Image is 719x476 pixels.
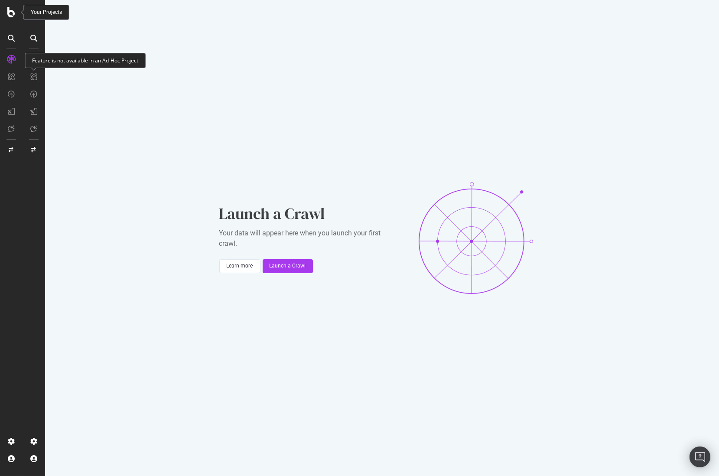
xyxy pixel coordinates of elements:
div: Launch a Crawl [197,203,370,225]
div: Your data will appear here when you launch your first crawl. [197,228,370,249]
div: Open Intercom Messenger [667,447,688,467]
div: Open Intercom Messenger [690,447,710,467]
div: Your Projects [31,9,62,16]
img: LtdVyoEg.png [384,169,523,307]
button: Launch a Crawl [240,259,290,273]
div: Learn more [204,262,231,270]
div: Launch a Crawl [247,262,283,270]
div: Feature is not available in an Ad-Hoc Project [2,53,123,68]
button: Learn more [197,259,238,273]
